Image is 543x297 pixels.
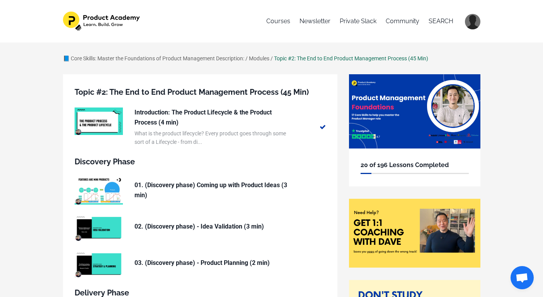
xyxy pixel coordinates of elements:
[134,180,289,200] p: 01. (Discovery phase) Coming up with Product Ideas (3 min)
[75,214,326,241] a: 02. (Discovery phase) - Idea Validation (3 min)
[75,250,326,277] a: 03. (Discovery phase) - Product Planning (2 min)
[75,86,326,98] h5: Topic #2: The End to End Product Management Process (45 Min)
[349,199,480,268] img: 8be08-880d-c0e-b727-42286b0aac6e_Need_coaching_.png
[249,55,269,61] a: Modules
[361,160,469,170] h6: 20 of 196 Lessons Completed
[245,54,248,63] div: /
[266,12,290,31] a: Courses
[63,55,244,61] a: 📘 Core Skills: Master the Foundations of Product Management Description:
[274,54,428,63] div: Topic #2: The End to End Product Management Process (45 Min)
[300,12,330,31] a: Newsletter
[386,12,419,31] a: Community
[75,214,123,241] img: 9e32029a-f016-4356-bb18-c1b39e78253c.jpg
[340,12,376,31] a: Private Slack
[134,108,289,127] p: Introduction: The Product Lifecycle & the Product Process (4 min)
[75,177,326,204] a: 01. (Discovery phase) Coming up with Product Ideas (3 min)
[63,12,141,31] img: 1e4575b-f30f-f7bc-803-1053f84514_582dc3fb-c1b0-4259-95ab-5487f20d86c3.png
[511,266,534,289] div: Open chat
[75,108,123,135] img: 1e8c1d82-4ac3-47a2-be19-3e507bf94f10.jpg
[465,14,480,29] img: c7898df7eb4d7034a7104efd53814500
[134,258,289,268] p: 03. (Discovery phase) - Product Planning (2 min)
[75,177,123,204] img: 944d937f-a3de-47e4-9a22-a19cf72a0b19.jpg
[75,250,123,277] img: e142cd92-867c-40e5-8f99-03094daa796c.jpg
[75,108,326,146] a: Introduction: The Product Lifecycle & the Product Process (4 min) What is the product lifecycle? ...
[75,155,326,168] h5: Discovery Phase
[134,222,289,232] p: 02. (Discovery phase) - Idea Validation (3 min)
[349,74,480,148] img: 44604e1-f832-4873-c755-8be23318bfc_12.png
[271,54,273,63] div: /
[134,129,289,147] p: What is the product lifecycle? Every product goes through some sort of a Lifecycle - from di...
[429,12,453,31] a: SEARCH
